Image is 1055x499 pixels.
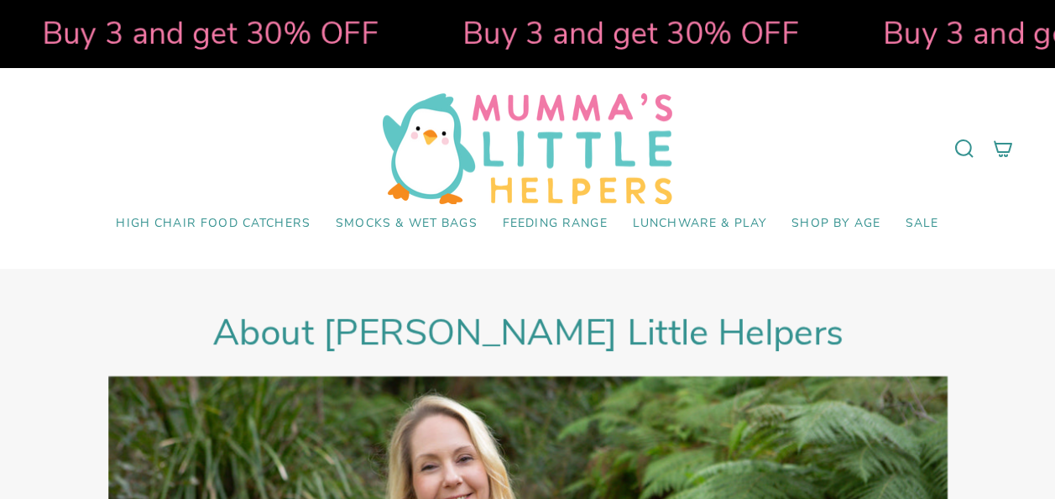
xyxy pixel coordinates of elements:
[108,311,948,355] h2: About [PERSON_NAME] Little Helpers
[116,217,311,231] span: High Chair Food Catchers
[779,204,893,244] a: Shop by Age
[336,217,478,231] span: Smocks & Wet Bags
[633,217,766,231] span: Lunchware & Play
[323,204,490,244] a: Smocks & Wet Bags
[383,93,672,204] img: Mumma’s Little Helpers
[103,204,323,244] a: High Chair Food Catchers
[503,217,608,231] span: Feeding Range
[791,217,880,231] span: Shop by Age
[893,204,952,244] a: SALE
[620,204,779,244] a: Lunchware & Play
[462,13,799,55] strong: Buy 3 and get 30% OFF
[42,13,379,55] strong: Buy 3 and get 30% OFF
[906,217,939,231] span: SALE
[490,204,620,244] a: Feeding Range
